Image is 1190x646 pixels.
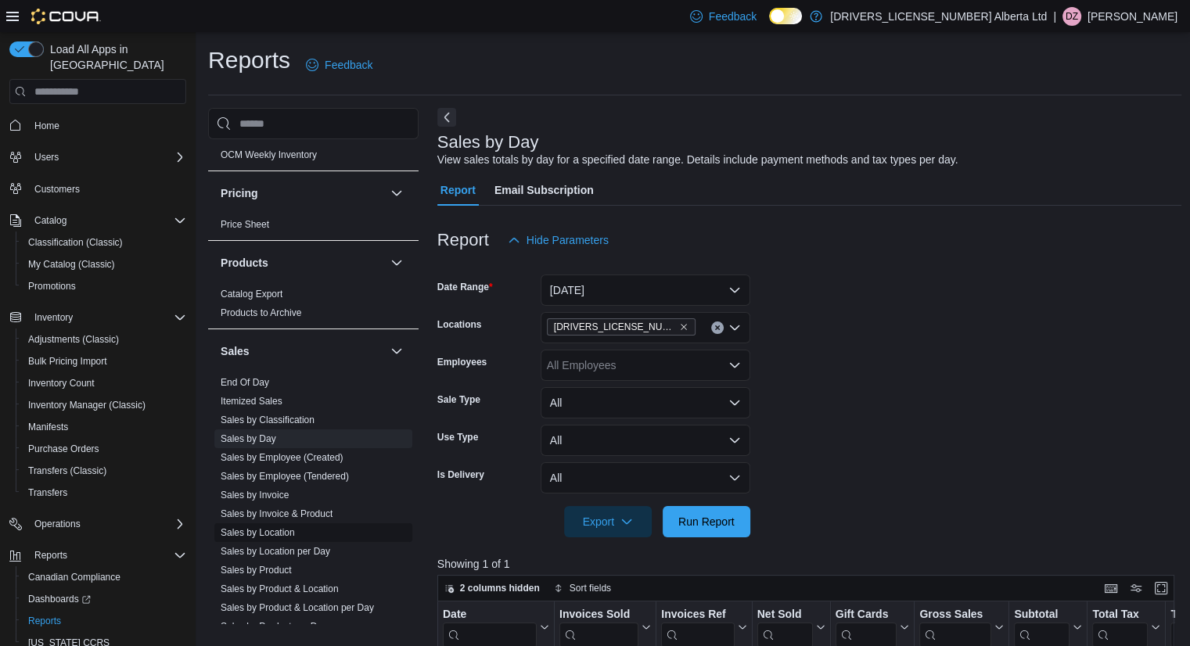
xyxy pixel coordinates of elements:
[208,145,419,170] div: OCM
[28,546,74,565] button: Reports
[1102,579,1120,598] button: Keyboard shortcuts
[3,513,192,535] button: Operations
[527,232,609,248] span: Hide Parameters
[221,396,282,407] a: Itemized Sales
[437,431,478,443] label: Use Type
[437,393,480,406] label: Sale Type
[325,57,372,73] span: Feedback
[22,440,106,458] a: Purchase Orders
[221,620,327,633] span: Sales by Product per Day
[34,151,59,163] span: Users
[208,45,290,76] h1: Reports
[221,219,269,230] a: Price Sheet
[22,396,152,415] a: Inventory Manager (Classic)
[28,399,146,411] span: Inventory Manager (Classic)
[22,418,186,436] span: Manifests
[16,350,192,372] button: Bulk Pricing Import
[221,307,301,318] a: Products to Archive
[28,355,107,368] span: Bulk Pricing Import
[221,185,257,201] h3: Pricing
[16,372,192,394] button: Inventory Count
[28,211,73,230] button: Catalog
[221,432,276,445] span: Sales by Day
[34,311,73,324] span: Inventory
[221,564,292,576] span: Sales by Product
[28,236,123,249] span: Classification (Classic)
[221,621,327,632] a: Sales by Product per Day
[554,319,676,335] span: [DRIVERS_LICENSE_NUMBER] Alberta Ltd
[28,421,68,433] span: Manifests
[22,233,186,252] span: Classification (Classic)
[443,608,537,623] div: Date
[221,565,292,576] a: Sales by Product
[541,425,750,456] button: All
[221,527,295,538] a: Sales by Location
[709,9,757,24] span: Feedback
[1053,7,1056,26] p: |
[460,582,540,594] span: 2 columns hidden
[502,224,615,256] button: Hide Parameters
[22,440,186,458] span: Purchase Orders
[16,610,192,632] button: Reports
[28,179,186,199] span: Customers
[22,612,67,630] a: Reports
[3,178,192,200] button: Customers
[44,41,186,73] span: Load All Apps in [GEOGRAPHIC_DATA]
[684,1,763,32] a: Feedback
[22,590,186,608] span: Dashboards
[221,395,282,407] span: Itemized Sales
[387,342,406,361] button: Sales
[28,115,186,135] span: Home
[34,518,81,530] span: Operations
[22,568,127,587] a: Canadian Compliance
[22,352,186,371] span: Bulk Pricing Import
[221,602,374,613] a: Sales by Product & Location per Day
[16,328,192,350] button: Adjustments (Classic)
[221,343,250,359] h3: Sales
[221,289,282,300] a: Catalog Export
[757,608,812,623] div: Net Sold
[3,146,192,168] button: Users
[221,343,384,359] button: Sales
[221,376,269,389] span: End Of Day
[769,8,802,24] input: Dark Mode
[919,608,991,623] div: Gross Sales
[221,545,330,558] span: Sales by Location per Day
[221,583,339,595] span: Sales by Product & Location
[28,280,76,292] span: Promotions
[22,233,129,252] a: Classification (Classic)
[440,174,476,206] span: Report
[221,433,276,444] a: Sales by Day
[16,566,192,588] button: Canadian Compliance
[1062,7,1081,26] div: Doug Zimmerman
[573,506,642,537] span: Export
[16,394,192,416] button: Inventory Manager (Classic)
[3,210,192,231] button: Catalog
[22,483,74,502] a: Transfers
[16,460,192,482] button: Transfers (Classic)
[28,211,186,230] span: Catalog
[22,277,82,296] a: Promotions
[34,549,67,562] span: Reports
[221,218,269,231] span: Price Sheet
[1152,579,1170,598] button: Enter fullscreen
[3,113,192,136] button: Home
[1092,608,1148,623] div: Total Tax
[221,255,384,271] button: Products
[22,255,121,274] a: My Catalog (Classic)
[34,183,80,196] span: Customers
[28,571,120,583] span: Canadian Compliance
[22,277,186,296] span: Promotions
[1014,608,1070,623] div: Subtotal
[541,387,750,418] button: All
[769,24,770,25] span: Dark Mode
[221,526,295,539] span: Sales by Location
[208,215,419,240] div: Pricing
[28,515,87,533] button: Operations
[494,174,594,206] span: Email Subscription
[221,377,269,388] a: End Of Day
[22,461,186,480] span: Transfers (Classic)
[22,330,125,349] a: Adjustments (Classic)
[570,582,611,594] span: Sort fields
[22,590,97,608] a: Dashboards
